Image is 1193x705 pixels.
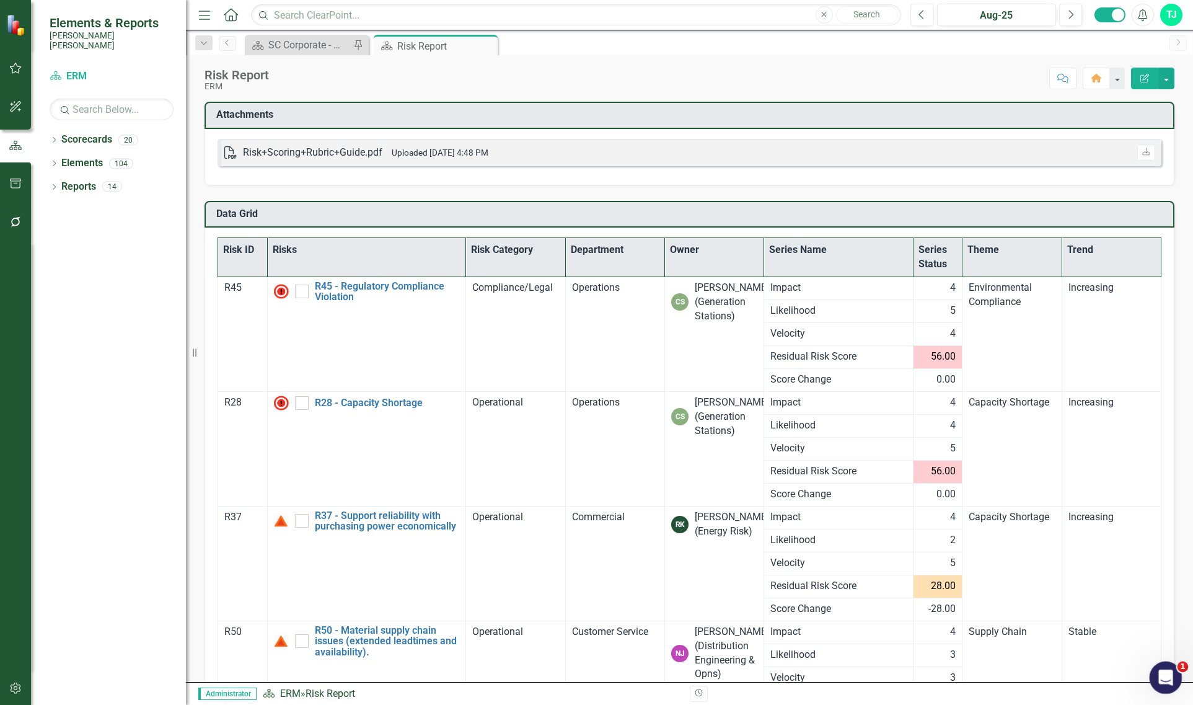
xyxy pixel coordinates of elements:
[50,30,174,51] small: [PERSON_NAME] [PERSON_NAME]
[216,208,1167,219] h3: Data Grid
[950,441,956,456] span: 5
[665,277,764,391] td: Double-Click to Edit
[218,506,268,621] td: Double-Click to Edit
[565,506,664,621] td: Double-Click to Edit
[764,322,913,345] td: Double-Click to Edit
[969,282,1032,308] span: Environmental Compliance
[315,625,460,658] a: R50 - Material supply chain issues (extended leadtimes and availability).
[931,579,956,593] span: 28.00
[770,602,906,616] span: Score Change
[466,391,565,506] td: Double-Click to Edit
[665,506,764,621] td: Double-Click to Edit
[936,373,956,387] span: 0.00
[198,688,257,700] span: Administrator
[1160,4,1182,26] button: TJ
[1068,282,1114,293] span: Increasing
[205,68,269,82] div: Risk Report
[671,645,689,662] div: NJ
[6,14,28,36] img: ClearPoint Strategy
[671,516,689,533] div: RK
[267,506,466,621] td: Double-Click to Edit Right Click for Context Menu
[853,9,880,19] span: Search
[109,158,133,169] div: 104
[315,397,460,409] a: R28 - Capacity Shortage
[764,391,913,414] td: Double-Click to Edit
[1062,506,1161,621] td: Double-Click to Edit
[764,414,913,437] td: Double-Click to Edit
[224,396,242,408] span: R28
[770,648,906,662] span: Likelihood
[764,621,913,644] td: Double-Click to Edit
[472,511,523,523] span: Operational
[950,625,956,639] span: 4
[315,281,460,303] a: R45 - Regulatory Compliance Violation
[770,441,906,456] span: Velocity
[770,350,906,364] span: Residual Risk Score
[764,437,913,460] td: Double-Click to Edit
[267,277,466,391] td: Double-Click to Edit Right Click for Context Menu
[315,510,460,532] a: R37 - Support reliability with purchasing power economically
[267,391,466,506] td: Double-Click to Edit Right Click for Context Menu
[572,396,620,408] span: Operations
[913,299,962,322] td: Double-Click to Edit
[913,552,962,575] td: Double-Click to Edit
[941,8,1052,23] div: Aug-25
[764,299,913,322] td: Double-Click to Edit
[268,37,350,53] div: SC Corporate - Welcome to ClearPoint
[572,626,648,637] span: Customer Service
[102,182,122,192] div: 14
[397,38,495,54] div: Risk Report
[913,437,962,460] td: Double-Click to Edit
[248,37,350,53] a: SC Corporate - Welcome to ClearPoint
[770,533,906,548] span: Likelihood
[770,625,906,639] span: Impact
[280,688,301,699] a: ERM
[969,396,1049,408] span: Capacity Shortage
[671,408,689,425] div: CS
[770,487,906,502] span: Score Change
[61,180,96,194] a: Reports
[263,687,680,701] div: »
[1068,396,1114,408] span: Increasing
[962,506,1062,621] td: Double-Click to Edit
[770,327,906,341] span: Velocity
[118,135,138,145] div: 20
[770,464,906,479] span: Residual Risk Score
[950,396,956,410] span: 4
[936,487,956,502] span: 0.00
[950,419,956,433] span: 4
[218,277,268,391] td: Double-Click to Edit
[216,109,1167,120] h3: Attachments
[50,99,174,120] input: Search Below...
[572,282,620,293] span: Operations
[274,513,289,528] img: Alert
[1150,662,1182,694] iframe: Intercom live chat
[1068,511,1114,523] span: Increasing
[950,671,956,685] span: 3
[274,634,289,649] img: Alert
[770,396,906,410] span: Impact
[913,391,962,414] td: Double-Click to Edit
[61,133,112,147] a: Scorecards
[205,82,269,91] div: ERM
[274,284,289,299] img: High Alert
[962,277,1062,391] td: Double-Click to Edit
[950,281,956,295] span: 4
[770,419,906,433] span: Likelihood
[466,506,565,621] td: Double-Click to Edit
[770,671,906,685] span: Velocity
[969,511,1049,523] span: Capacity Shortage
[466,277,565,391] td: Double-Click to Edit
[928,602,956,616] span: -28.00
[695,396,769,438] div: [PERSON_NAME] (Generation Stations)
[224,511,242,523] span: R37
[913,322,962,345] td: Double-Click to Edit
[931,350,956,364] span: 56.00
[969,626,1027,637] span: Supply Chain
[472,626,523,637] span: Operational
[243,146,382,160] div: Risk+Scoring+Rubric+Guide.pdf
[695,510,769,539] div: [PERSON_NAME] (Energy Risk)
[1068,626,1096,637] span: Stable
[913,506,962,529] td: Double-Click to Edit
[572,511,625,523] span: Commercial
